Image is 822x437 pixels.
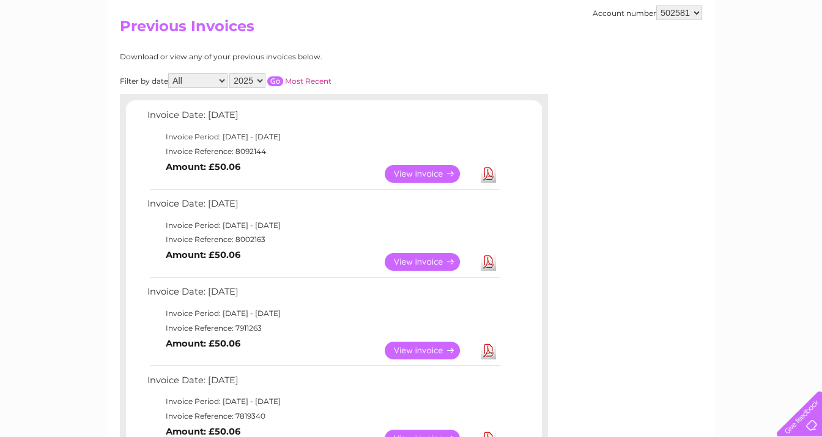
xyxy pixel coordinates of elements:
div: Download or view any of your previous invoices below. [120,53,441,61]
b: Amount: £50.06 [166,161,240,172]
b: Amount: £50.06 [166,249,240,260]
td: Invoice Date: [DATE] [144,107,502,130]
div: Filter by date [120,73,441,88]
a: Telecoms [672,52,708,61]
td: Invoice Date: [DATE] [144,196,502,218]
td: Invoice Reference: 7911263 [144,321,502,336]
div: Clear Business is a trading name of Verastar Limited (registered in [GEOGRAPHIC_DATA] No. 3667643... [123,7,701,59]
a: View [385,253,475,271]
td: Invoice Date: [DATE] [144,284,502,306]
td: Invoice Period: [DATE] - [DATE] [144,306,502,321]
a: Log out [782,52,810,61]
b: Amount: £50.06 [166,426,240,437]
a: 0333 014 3131 [591,6,676,21]
td: Invoice Reference: 7819340 [144,409,502,424]
td: Invoice Date: [DATE] [144,372,502,395]
img: logo.png [29,32,91,69]
a: Download [481,342,496,359]
td: Invoice Period: [DATE] - [DATE] [144,394,502,409]
a: Blog [716,52,733,61]
a: Water [607,52,630,61]
b: Amount: £50.06 [166,338,240,349]
h2: Previous Invoices [120,18,702,41]
a: View [385,165,475,183]
td: Invoice Reference: 8002163 [144,232,502,247]
a: Download [481,253,496,271]
td: Invoice Period: [DATE] - [DATE] [144,218,502,233]
a: Most Recent [285,76,331,86]
td: Invoice Period: [DATE] - [DATE] [144,130,502,144]
a: Energy [637,52,664,61]
a: Download [481,165,496,183]
td: Invoice Reference: 8092144 [144,144,502,159]
a: Contact [741,52,771,61]
a: View [385,342,475,359]
div: Account number [593,6,702,20]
